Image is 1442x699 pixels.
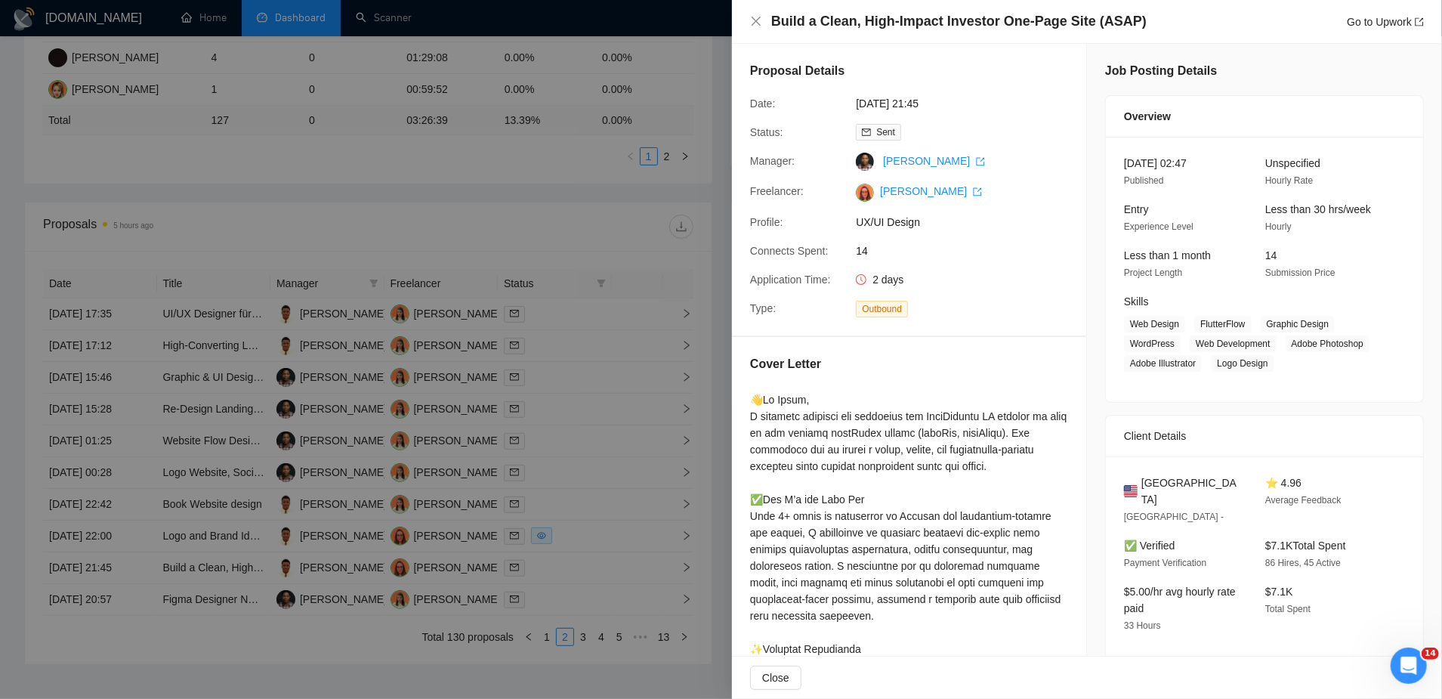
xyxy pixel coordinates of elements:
img: 🇺🇸 [1124,483,1138,500]
span: [GEOGRAPHIC_DATA] [1141,475,1241,508]
span: Entry [1124,203,1149,215]
span: Submission Price [1265,268,1335,278]
span: Freelancer: [750,185,804,197]
h5: Job Posting Details [1105,62,1217,80]
span: Logo Design [1211,355,1274,372]
span: Type: [750,302,776,314]
span: Outbound [856,301,908,317]
span: Application Time: [750,274,831,286]
span: [GEOGRAPHIC_DATA] - [1124,512,1224,522]
span: Sent [876,127,895,138]
span: Web Development [1190,336,1277,352]
span: 2 days [872,274,903,286]
span: Close [762,670,789,686]
span: Project Length [1124,268,1182,278]
span: Unspecified [1265,157,1320,169]
span: Graphic Design [1261,316,1335,332]
a: [PERSON_NAME] export [880,185,982,197]
span: Average Feedback [1265,495,1342,506]
span: Adobe Photoshop [1286,336,1369,352]
span: Total Spent [1265,604,1311,614]
span: export [1415,17,1424,26]
span: 14 [856,243,1082,259]
span: FlutterFlow [1194,316,1251,332]
span: Overview [1124,108,1171,125]
span: Payment Verification [1124,558,1206,568]
span: export [976,157,985,166]
img: c1xRnegLkuPsvVQOHOKQlsB-Htp_4J9TPxgTVIrXjK7HknDzSd9u7lPpFXd7WF9m8_ [856,184,874,202]
span: Less than 1 month [1124,249,1211,261]
h5: Cover Letter [750,355,821,373]
span: clock-circle [856,274,866,285]
span: Web Design [1124,316,1185,332]
span: Adobe Illustrator [1124,355,1202,372]
iframe: Intercom live chat [1391,648,1427,684]
h5: Proposal Details [750,62,845,80]
span: Profile: [750,216,783,228]
div: Client Details [1124,416,1405,456]
button: Close [750,15,762,28]
button: Close [750,666,801,690]
a: Go to Upworkexport [1347,16,1424,28]
span: Hourly Rate [1265,175,1313,186]
span: Status: [750,126,783,138]
span: $5.00/hr avg hourly rate paid [1124,586,1236,614]
span: [DATE] 02:47 [1124,157,1187,169]
span: export [973,187,982,196]
span: ⭐ 4.96 [1265,477,1302,489]
span: 33 Hours [1124,620,1161,631]
span: Less than 30 hrs/week [1265,203,1371,215]
span: Date: [750,97,775,110]
span: 14 [1265,249,1277,261]
span: Skills [1124,295,1149,308]
span: $7.1K Total Spent [1265,540,1346,552]
h4: Build a Clean, High-Impact Investor One-Page Site (ASAP) [771,12,1147,31]
span: 86 Hires, 45 Active [1265,558,1341,568]
span: $7.1K [1265,586,1293,598]
span: Connects Spent: [750,245,829,257]
span: close [750,15,762,27]
span: WordPress [1124,336,1181,352]
span: 14 [1422,648,1439,660]
span: Published [1124,175,1164,186]
a: [PERSON_NAME] export [883,155,985,167]
span: [DATE] 21:45 [856,95,1082,112]
span: Hourly [1265,221,1292,232]
span: ✅ Verified [1124,540,1175,552]
span: UX/UI Design [856,214,1082,230]
span: Manager: [750,155,795,167]
span: Experience Level [1124,221,1193,232]
span: mail [862,128,871,137]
